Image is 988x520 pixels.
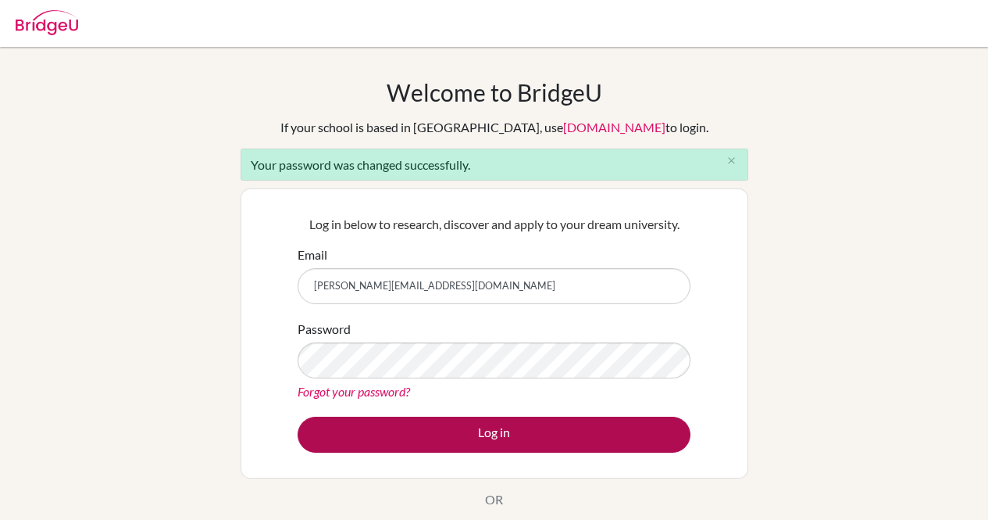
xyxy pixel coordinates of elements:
i: close [726,155,737,167]
div: Your password was changed successfully. [241,149,748,181]
button: Close [716,149,747,173]
h1: Welcome to BridgeU [387,78,602,106]
label: Email [298,246,327,264]
a: [DOMAIN_NAME] [563,120,665,134]
label: Password [298,320,351,339]
div: If your school is based in [GEOGRAPHIC_DATA], use to login. [280,118,708,137]
p: Log in below to research, discover and apply to your dream university. [298,215,690,234]
img: Bridge-U [16,10,78,35]
p: OR [485,490,503,509]
a: Forgot your password? [298,384,410,399]
button: Log in [298,417,690,453]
